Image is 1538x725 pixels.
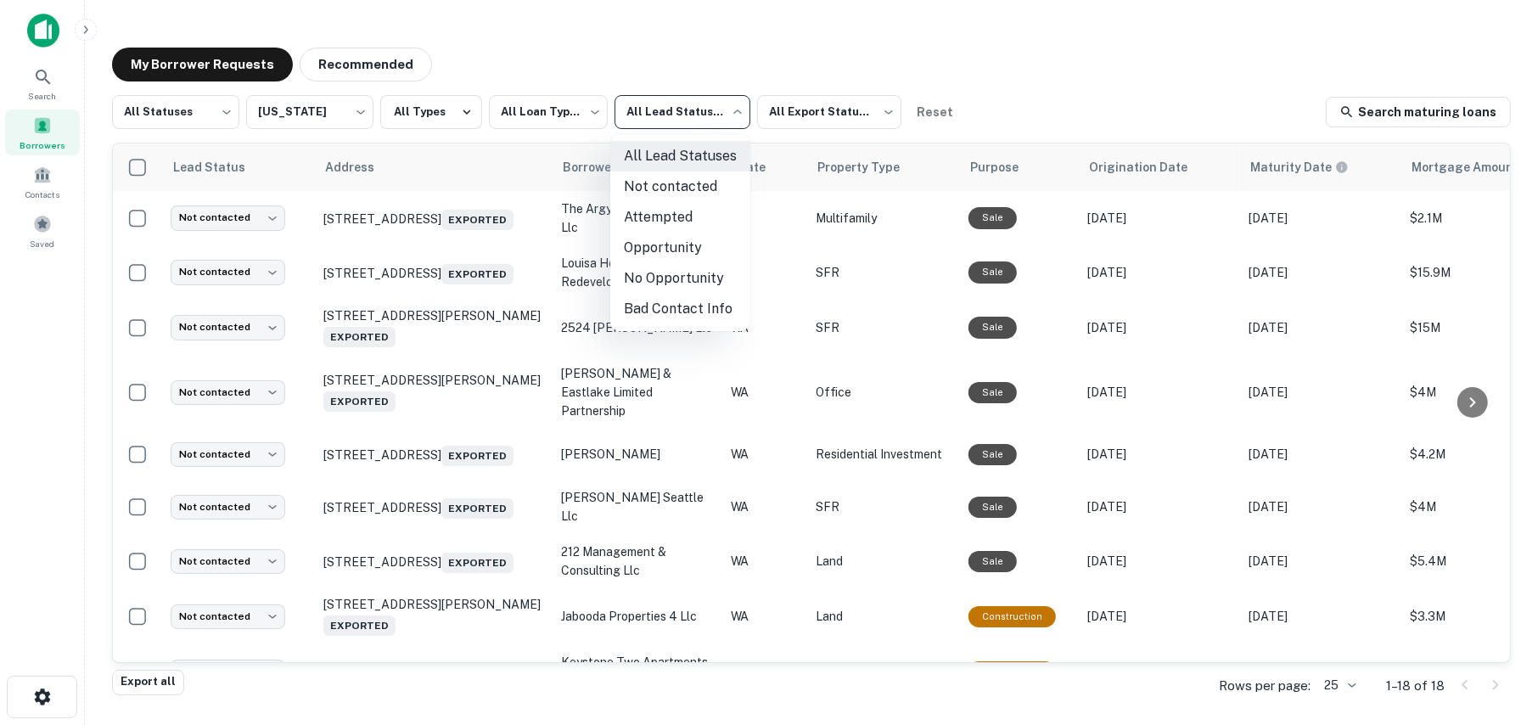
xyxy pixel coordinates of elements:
[610,263,750,294] li: No Opportunity
[610,171,750,202] li: Not contacted
[610,202,750,233] li: Attempted
[610,233,750,263] li: Opportunity
[610,141,750,171] li: All Lead Statuses
[610,294,750,324] li: Bad Contact Info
